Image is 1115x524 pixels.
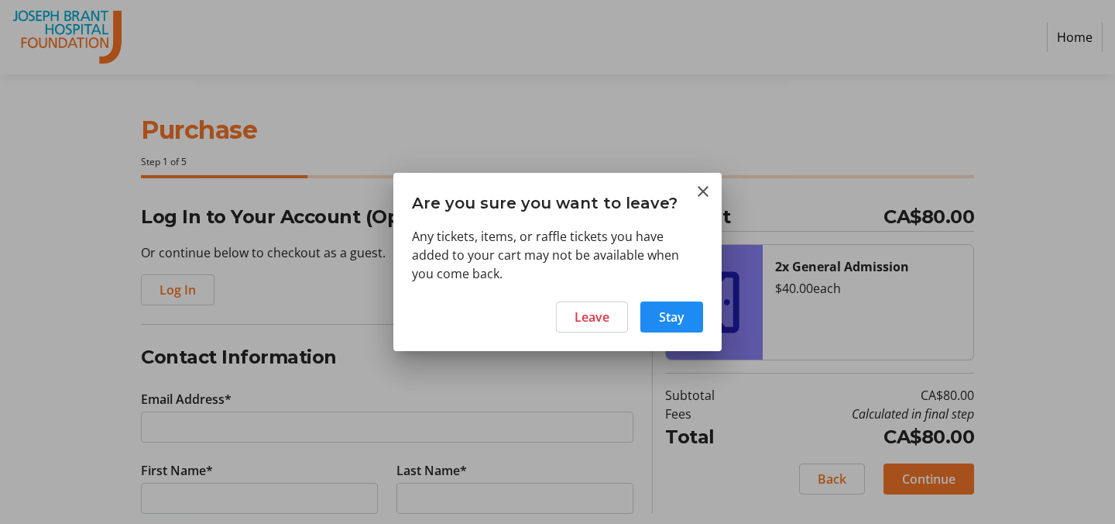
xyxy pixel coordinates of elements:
h3: Are you sure you want to leave? [393,173,722,226]
span: Stay [659,308,684,326]
button: Leave [556,302,628,333]
button: Close [694,182,712,201]
div: Any tickets, items, or raffle tickets you have added to your cart may not be available when you c... [412,227,703,283]
span: Leave [575,308,609,326]
button: Stay [640,302,703,333]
